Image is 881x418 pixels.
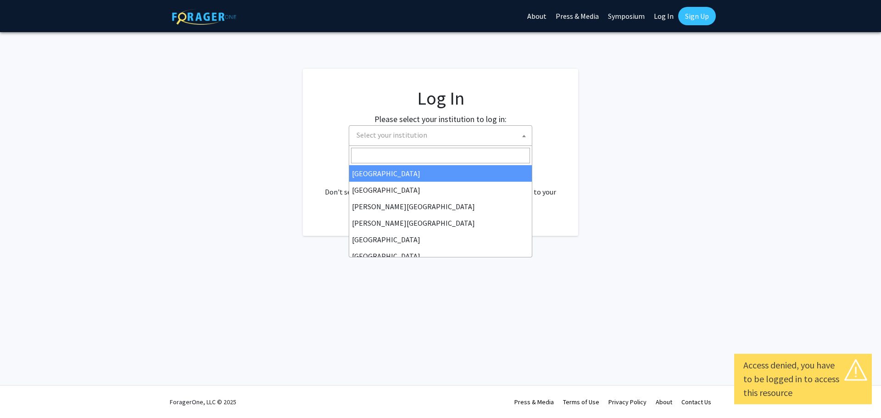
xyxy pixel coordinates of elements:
[170,386,236,418] div: ForagerOne, LLC © 2025
[349,182,532,198] li: [GEOGRAPHIC_DATA]
[349,165,532,182] li: [GEOGRAPHIC_DATA]
[7,377,39,411] iframe: Chat
[681,398,711,406] a: Contact Us
[678,7,716,25] a: Sign Up
[321,87,560,109] h1: Log In
[743,358,863,400] div: Access denied, you have to be logged in to access this resource
[172,9,236,25] img: ForagerOne Logo
[349,231,532,248] li: [GEOGRAPHIC_DATA]
[349,125,532,146] span: Select your institution
[563,398,599,406] a: Terms of Use
[374,113,507,125] label: Please select your institution to log in:
[349,198,532,215] li: [PERSON_NAME][GEOGRAPHIC_DATA]
[349,248,532,264] li: [GEOGRAPHIC_DATA]
[349,215,532,231] li: [PERSON_NAME][GEOGRAPHIC_DATA]
[353,126,532,145] span: Select your institution
[321,164,560,208] div: No account? . Don't see your institution? about bringing ForagerOne to your institution.
[514,398,554,406] a: Press & Media
[656,398,672,406] a: About
[608,398,647,406] a: Privacy Policy
[351,148,530,163] input: Search
[357,130,427,139] span: Select your institution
